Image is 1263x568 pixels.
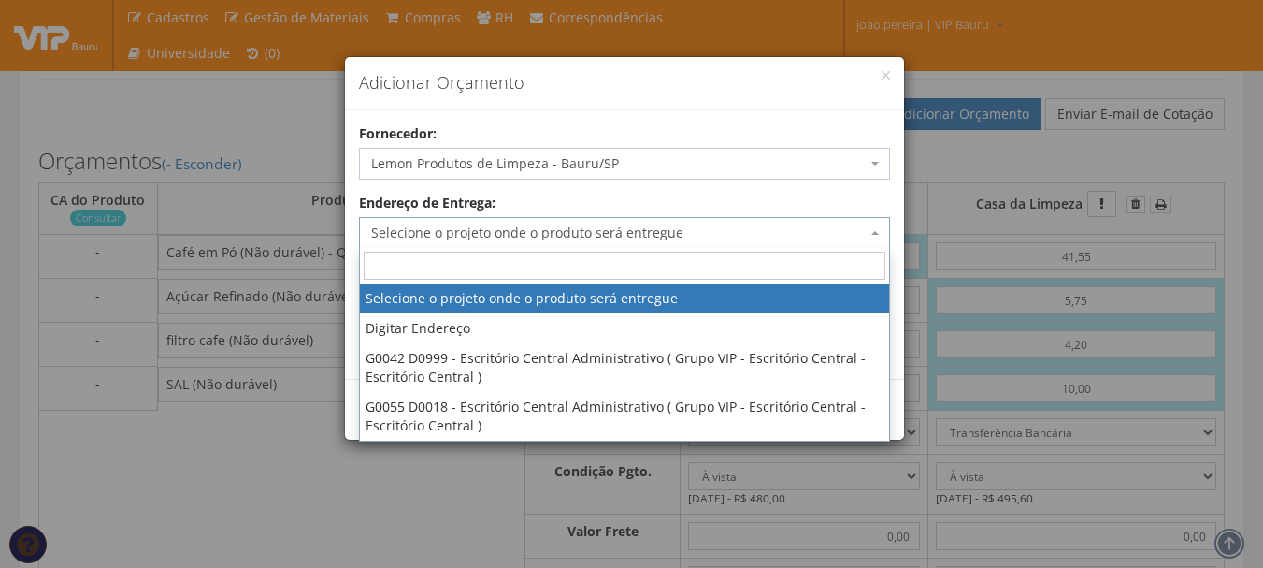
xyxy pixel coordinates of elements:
[359,194,495,212] label: Endereço de Entrega:
[360,284,889,313] li: Selecione o projeto onde o produto será entregue
[371,154,867,173] span: Lemon Produtos de Limpeza - Bauru/SP
[359,148,890,180] span: Lemon Produtos de Limpeza - Bauru/SP
[359,217,890,249] span: Selecione o projeto onde o produto será entregue
[371,224,867,242] span: Selecione o projeto onde o produto será entregue
[360,343,889,392] li: G0042 D0999 - Escritório Central Administrativo ( Grupo VIP - Escritório Central - Escritório Cen...
[359,124,437,143] label: Fornecedor:
[360,313,889,343] li: Digitar Endereço
[360,392,889,441] li: G0055 D0018 - Escritório Central Administrativo ( Grupo VIP - Escritório Central - Escritório Cen...
[359,71,890,95] h4: Adicionar Orçamento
